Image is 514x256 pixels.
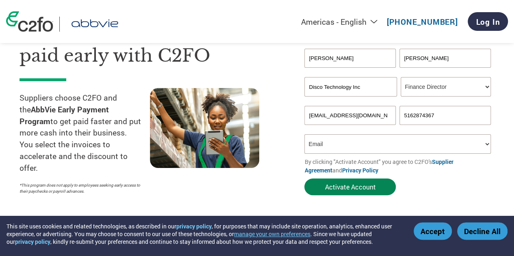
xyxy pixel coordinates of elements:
a: Privacy Policy [342,166,378,174]
input: Last Name* [399,49,490,68]
p: Suppliers choose C2FO and the to get paid faster and put more cash into their business. You selec... [20,92,150,174]
img: c2fo logo [6,11,53,32]
a: privacy policy [15,238,50,245]
button: manage your own preferences [234,230,310,238]
div: Inavlid Email Address [304,126,395,131]
select: Title/Role [401,77,490,97]
input: Your company name* [304,77,397,97]
img: AbbVie [66,17,124,32]
input: First Name* [304,49,395,68]
a: Supplier Agreement [304,158,453,174]
button: Accept [414,222,452,240]
div: Invalid last name or last name is too long [399,69,490,74]
p: *This program does not apply to employees seeking early access to their paychecks or payroll adva... [20,182,142,194]
button: Decline All [457,222,507,240]
p: By clicking "Activate Account" you agree to C2FO's and [304,157,494,174]
div: Inavlid Phone Number [399,126,490,131]
p: Thinkpiece Partners Uses C2FO to Manage the Challenge of Massive Growth and is making its mark as... [3,47,218,80]
input: Invalid Email format [304,106,395,125]
strong: AbbVie Early Payment Program [20,104,109,126]
input: Phone* [399,106,490,125]
a: [PHONE_NUMBER] [387,17,458,27]
a: privacy policy [176,222,212,230]
div: This site uses cookies and related technologies, as described in our , for purposes that may incl... [7,222,402,245]
div: Thinkpiece Partners & AbbVie [3,29,218,38]
div: C2FO Customer Success [3,3,218,25]
div: Invalid first name or first name is too long [304,69,395,74]
img: supply chain worker [150,88,259,168]
div: Invalid company name or company name is too long [304,97,490,103]
button: Activate Account [304,179,396,195]
a: Log In [468,12,508,31]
